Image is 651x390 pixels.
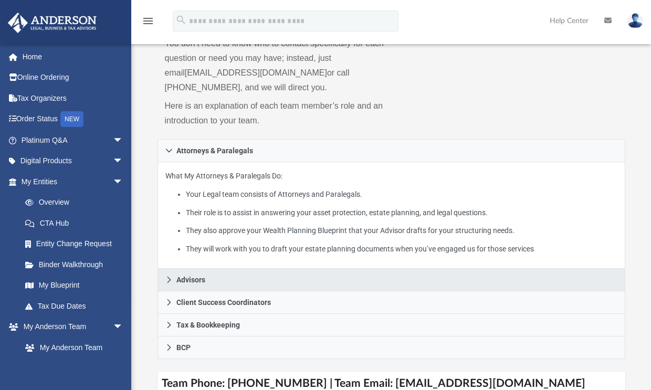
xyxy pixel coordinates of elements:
[165,170,617,255] p: What My Attorneys & Paralegals Do:
[15,296,139,317] a: Tax Due Dates
[176,344,191,351] span: BCP
[186,206,617,219] li: Their role is to assist in answering your asset protection, estate planning, and legal questions.
[7,171,139,192] a: My Entitiesarrow_drop_down
[157,291,625,314] a: Client Success Coordinators
[186,188,617,201] li: Your Legal team consists of Attorneys and Paralegals.
[176,321,240,329] span: Tax & Bookkeeping
[15,254,139,275] a: Binder Walkthrough
[175,14,187,26] i: search
[15,337,129,358] a: My Anderson Team
[7,109,139,130] a: Order StatusNEW
[15,234,139,255] a: Entity Change Request
[165,36,384,95] p: You don’t need to know who to contact specifically for each question or need you may have; instea...
[113,130,134,151] span: arrow_drop_down
[113,151,134,172] span: arrow_drop_down
[142,15,154,27] i: menu
[157,314,625,336] a: Tax & Bookkeeping
[186,224,617,237] li: They also approve your Wealth Planning Blueprint that your Advisor drafts for your structuring ne...
[15,192,139,213] a: Overview
[157,336,625,359] a: BCP
[5,13,100,33] img: Anderson Advisors Platinum Portal
[176,147,253,154] span: Attorneys & Paralegals
[176,276,205,283] span: Advisors
[186,243,617,256] li: They will work with you to draft your estate planning documents when you’ve engaged us for those ...
[113,171,134,193] span: arrow_drop_down
[7,151,139,172] a: Digital Productsarrow_drop_down
[185,68,327,77] a: [EMAIL_ADDRESS][DOMAIN_NAME]
[165,99,384,128] p: Here is an explanation of each team member’s role and an introduction to your team.
[15,213,139,234] a: CTA Hub
[157,162,625,269] div: Attorneys & Paralegals
[60,111,83,127] div: NEW
[7,46,139,67] a: Home
[157,269,625,291] a: Advisors
[7,67,139,88] a: Online Ordering
[7,130,139,151] a: Platinum Q&Aarrow_drop_down
[157,139,625,162] a: Attorneys & Paralegals
[15,275,134,296] a: My Blueprint
[627,13,643,28] img: User Pic
[7,317,134,338] a: My Anderson Teamarrow_drop_down
[176,299,271,306] span: Client Success Coordinators
[142,20,154,27] a: menu
[7,88,139,109] a: Tax Organizers
[113,317,134,338] span: arrow_drop_down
